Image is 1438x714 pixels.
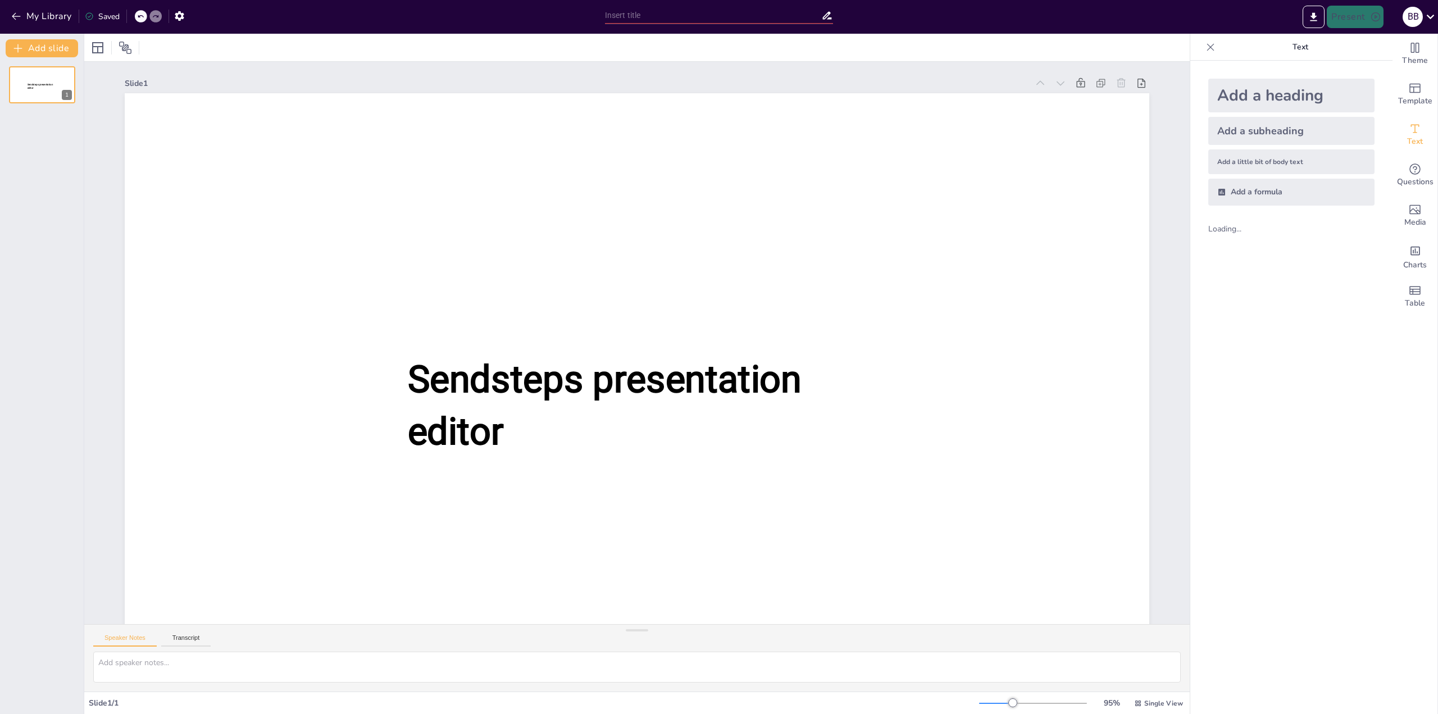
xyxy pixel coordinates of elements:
div: 1 [62,90,72,100]
input: Insert title [605,7,822,24]
span: Text [1407,135,1423,148]
div: Loading... [1208,224,1260,234]
button: Add slide [6,39,78,57]
button: Transcript [161,634,211,647]
button: B B [1403,6,1423,28]
span: Theme [1402,54,1428,67]
div: Add a formula [1208,179,1375,206]
div: Add images, graphics, shapes or video [1393,195,1437,236]
div: B B [1403,7,1423,27]
div: Slide 1 [125,78,1028,89]
span: Media [1404,216,1426,229]
div: Slide 1 / 1 [89,698,979,708]
span: Template [1398,95,1432,107]
span: Single View [1144,699,1183,708]
span: Table [1405,297,1425,310]
div: Change the overall theme [1393,34,1437,74]
div: Saved [85,11,120,22]
div: Add ready made slides [1393,74,1437,115]
div: Add a little bit of body text [1208,149,1375,174]
button: Speaker Notes [93,634,157,647]
span: Position [119,41,132,54]
button: My Library [8,7,76,25]
span: Charts [1403,259,1427,271]
div: Add a heading [1208,79,1375,112]
div: Layout [89,39,107,57]
span: Sendsteps presentation editor [408,357,802,453]
span: Questions [1397,176,1434,188]
div: Get real-time input from your audience [1393,155,1437,195]
div: Add charts and graphs [1393,236,1437,276]
p: Text [1219,34,1381,61]
div: Add a subheading [1208,117,1375,145]
button: Present [1327,6,1383,28]
div: Add text boxes [1393,115,1437,155]
button: Export to PowerPoint [1303,6,1325,28]
div: 1 [9,66,75,103]
span: Sendsteps presentation editor [28,83,53,89]
div: 95 % [1098,698,1125,708]
div: Add a table [1393,276,1437,317]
